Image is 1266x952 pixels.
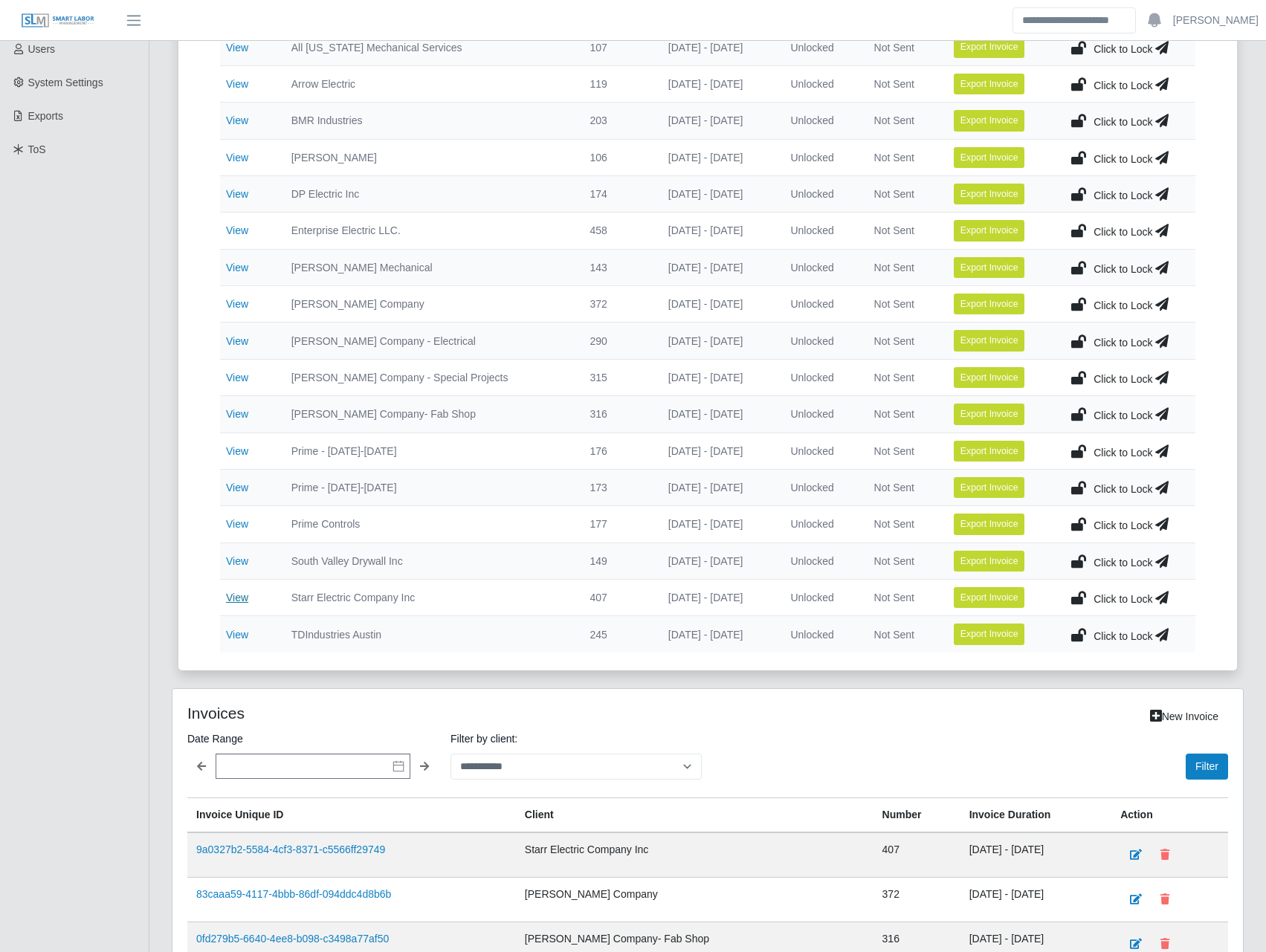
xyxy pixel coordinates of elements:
[954,367,1025,388] button: Export Invoice
[1094,447,1152,459] span: Click to Lock
[778,433,862,469] td: Unlocked
[656,506,779,543] td: [DATE] - [DATE]
[280,580,578,616] td: Starr Electric Company Inc
[280,616,578,653] td: TDIndustries Austin
[656,249,779,285] td: [DATE] - [DATE]
[1111,797,1228,832] th: Action
[280,29,578,65] td: All [US_STATE] Mechanical Services
[28,77,103,88] span: System Settings
[578,175,656,212] td: 174
[226,408,248,420] a: View
[1094,337,1152,349] span: Click to Lock
[954,184,1025,204] button: Export Invoice
[280,213,578,249] td: Enterprise Electric LLC.
[862,359,942,395] td: Not Sent
[954,441,1025,462] button: Export Invoice
[578,139,656,175] td: 106
[954,220,1025,241] button: Export Invoice
[280,433,578,469] td: Prime - [DATE]-[DATE]
[656,286,779,323] td: [DATE] - [DATE]
[954,404,1025,424] button: Export Invoice
[578,65,656,102] td: 119
[1094,557,1152,569] span: Click to Lock
[280,469,578,505] td: Prime - [DATE]-[DATE]
[578,469,656,505] td: 173
[778,396,862,433] td: Unlocked
[778,543,862,579] td: Unlocked
[1173,13,1259,28] a: [PERSON_NAME]
[862,139,942,175] td: Not Sent
[516,877,873,922] td: [PERSON_NAME] Company
[778,139,862,175] td: Unlocked
[862,65,942,102] td: Not Sent
[578,433,656,469] td: 176
[226,298,248,310] a: View
[196,933,389,945] a: 0fd279b5-6640-4ee8-b098-c3498a77af50
[280,323,578,359] td: [PERSON_NAME] Company - Electrical
[28,110,63,122] span: Exports
[656,469,779,505] td: [DATE] - [DATE]
[21,13,95,29] img: SLM Logo
[1094,226,1152,238] span: Click to Lock
[778,616,862,653] td: Unlocked
[226,629,248,641] a: View
[226,555,248,567] a: View
[578,396,656,433] td: 316
[516,797,873,832] th: Client
[226,152,248,163] a: View
[226,78,248,90] a: View
[954,587,1025,608] button: Export Invoice
[862,103,942,139] td: Not Sent
[862,249,942,285] td: Not Sent
[862,175,942,212] td: Not Sent
[1094,593,1152,605] span: Click to Lock
[656,323,779,359] td: [DATE] - [DATE]
[280,175,578,212] td: DP Electric Inc
[862,469,942,505] td: Not Sent
[656,396,779,433] td: [DATE] - [DATE]
[778,175,862,212] td: Unlocked
[226,224,248,236] a: View
[862,213,942,249] td: Not Sent
[578,213,656,249] td: 458
[1094,483,1152,495] span: Click to Lock
[280,65,578,102] td: Arrow Electric
[954,257,1025,278] button: Export Invoice
[226,482,248,493] a: View
[226,518,248,530] a: View
[1094,153,1152,165] span: Click to Lock
[1094,80,1152,91] span: Click to Lock
[778,323,862,359] td: Unlocked
[196,888,391,900] a: 83caaa59-4117-4bbb-86df-094ddc4d8b6b
[954,110,1025,131] button: Export Invoice
[954,294,1025,314] button: Export Invoice
[778,580,862,616] td: Unlocked
[226,335,248,347] a: View
[1094,519,1152,531] span: Click to Lock
[280,543,578,579] td: South Valley Drywall Inc
[1186,754,1228,780] button: Filter
[578,580,656,616] td: 407
[226,262,248,273] a: View
[778,506,862,543] td: Unlocked
[280,103,578,139] td: BMR Industries
[656,580,779,616] td: [DATE] - [DATE]
[28,43,56,55] span: Users
[578,249,656,285] td: 143
[656,29,779,65] td: [DATE] - [DATE]
[778,65,862,102] td: Unlocked
[656,543,779,579] td: [DATE] - [DATE]
[1094,263,1152,275] span: Click to Lock
[187,704,608,722] h4: Invoices
[1094,409,1152,421] span: Click to Lock
[578,506,656,543] td: 177
[778,213,862,249] td: Unlocked
[862,506,942,543] td: Not Sent
[578,543,656,579] td: 149
[954,477,1025,498] button: Export Invoice
[187,730,439,748] label: Date Range
[28,143,46,155] span: ToS
[954,74,1025,94] button: Export Invoice
[656,433,779,469] td: [DATE] - [DATE]
[954,624,1025,644] button: Export Invoice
